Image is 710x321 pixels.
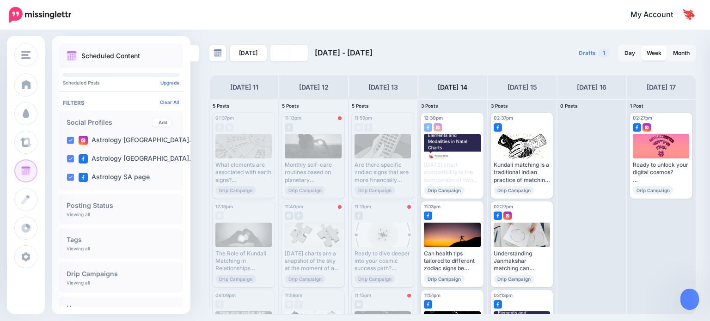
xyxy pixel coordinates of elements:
[79,154,88,164] img: facebook-square.png
[355,115,372,121] span: 11:59pm
[424,123,432,132] img: facebook-square.png
[79,173,150,182] label: Astrology SA page
[494,115,513,121] span: 02:37pm
[355,250,411,273] div: Ready to dive deeper into your cosmic success path? Read more 👉 [URL] #AstroTwins #Astrostyle #Th...
[215,292,236,298] span: 06:09pm
[160,99,179,105] a: Clear All
[285,123,293,132] img: facebook-grey-square.png
[491,103,508,109] span: 3 Posts
[230,45,267,61] a: [DATE]
[647,82,676,93] h4: [DATE] 17
[355,204,371,209] span: 11:13pm
[63,99,179,106] h4: Filters
[494,300,502,309] img: facebook-square.png
[434,123,442,132] img: instagram-square.png
[79,173,88,182] img: facebook-square.png
[215,250,272,273] div: The Role of Kundali Matching in Relationships ▸ [URL] #RelationshipAdvice #Relationshipadvice #zo...
[633,123,641,132] img: facebook-square.png
[215,204,233,209] span: 12:16pm
[494,292,513,298] span: 03:13pm
[63,80,179,85] p: Scheduled Posts
[424,115,443,121] span: 12:30pm
[67,271,176,277] h4: Drip Campaigns
[294,212,303,220] img: facebook-grey-square.png
[355,123,363,132] img: instagram-grey-square.png
[215,186,256,194] span: Drip Campaign
[508,82,537,93] h4: [DATE] 15
[215,212,224,220] img: instagram-grey-square.png
[577,82,606,93] h4: [DATE] 16
[285,275,325,283] span: Drip Campaign
[494,186,534,194] span: Drip Campaign
[641,46,667,61] a: Week
[560,103,578,109] span: 0 Posts
[368,82,398,93] h4: [DATE] 13
[424,204,441,209] span: 11:13pm
[285,250,341,273] div: [DATE] charts are a snapshot of the sky at the moment of a person's birth, providing insight into...
[421,103,438,109] span: 3 Posts
[494,123,502,132] img: facebook-square.png
[67,305,176,311] h4: Users
[215,123,224,132] img: facebook-grey-square.png
[355,292,371,298] span: 11:15pm
[424,161,480,184] div: [DATE] chart compatibility is the comparison of two individuals' birth charts to determine the po...
[424,250,480,273] div: Can health tips tailored to different zodiac signs be beneficial? Read more 👉 [URL] #HolisticHeal...
[355,161,411,184] div: Are there specific zodiac signs that are more financially responsible? Read more 👉 [URL] #Financi...
[215,115,234,121] span: 01:37pm
[315,48,373,57] span: [DATE] - [DATE]
[579,50,596,56] span: Drafts
[285,186,325,194] span: Drip Campaign
[67,202,176,209] h4: Posting Status
[424,186,465,194] span: Drip Campaign
[424,212,432,220] img: facebook-square.png
[213,103,230,109] span: 5 Posts
[355,300,363,309] img: instagram-grey-square.png
[67,236,176,243] h4: Tags
[494,212,502,220] img: facebook-square.png
[438,82,467,93] h4: [DATE] 14
[285,292,302,298] span: 11:59pm
[160,80,179,85] a: Upgrade
[352,103,369,109] span: 5 Posts
[285,204,303,209] span: 11:40pm
[494,275,534,283] span: Drip Campaign
[215,300,224,309] img: facebook-grey-square.png
[633,115,652,121] span: 02:27pm
[285,115,301,121] span: 11:13pm
[285,212,293,220] img: instagram-grey-square.png
[9,7,71,23] img: Missinglettr
[667,46,695,61] a: Month
[225,123,233,132] img: instagram-grey-square.png
[215,275,256,283] span: Drip Campaign
[633,186,673,194] span: Drip Campaign
[79,136,88,145] img: instagram-square.png
[153,118,171,127] a: Add
[230,82,258,93] h4: [DATE] 11
[81,53,140,59] p: Scheduled Content
[21,51,31,59] img: menu.png
[643,123,651,132] img: instagram-square.png
[494,204,513,209] span: 02:27pm
[67,212,90,217] p: Viewing all
[355,275,395,283] span: Drip Campaign
[214,49,222,57] img: calendar-grey-darker.png
[494,161,550,184] div: Kundali matching is a traditional Indian practice of matching horoscopes to determine compatibili...
[79,154,195,164] label: Astrology [GEOGRAPHIC_DATA]…
[67,51,77,61] img: calendar.png
[621,4,696,26] a: My Account
[285,161,341,184] div: Monthly self-care routines based on planetary movements are determined by the positions of the pl...
[424,300,432,309] img: facebook-square.png
[294,300,303,309] img: facebook-grey-square.png
[299,82,329,93] h4: [DATE] 12
[79,136,195,145] label: Astrology [GEOGRAPHIC_DATA]…
[598,48,610,57] span: 1
[633,161,689,184] div: Ready to unlock your digital cosmos? Read more 👉 [URL] #DigitalCosmos #WebafricaFibre #FibreInter...
[282,103,299,109] span: 5 Posts
[503,212,512,220] img: instagram-square.png
[573,45,615,61] a: Drafts1
[619,46,641,61] a: Day
[355,186,395,194] span: Drip Campaign
[67,280,90,285] p: Viewing all
[67,246,90,251] p: Viewing all
[355,212,363,220] img: facebook-grey-square.png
